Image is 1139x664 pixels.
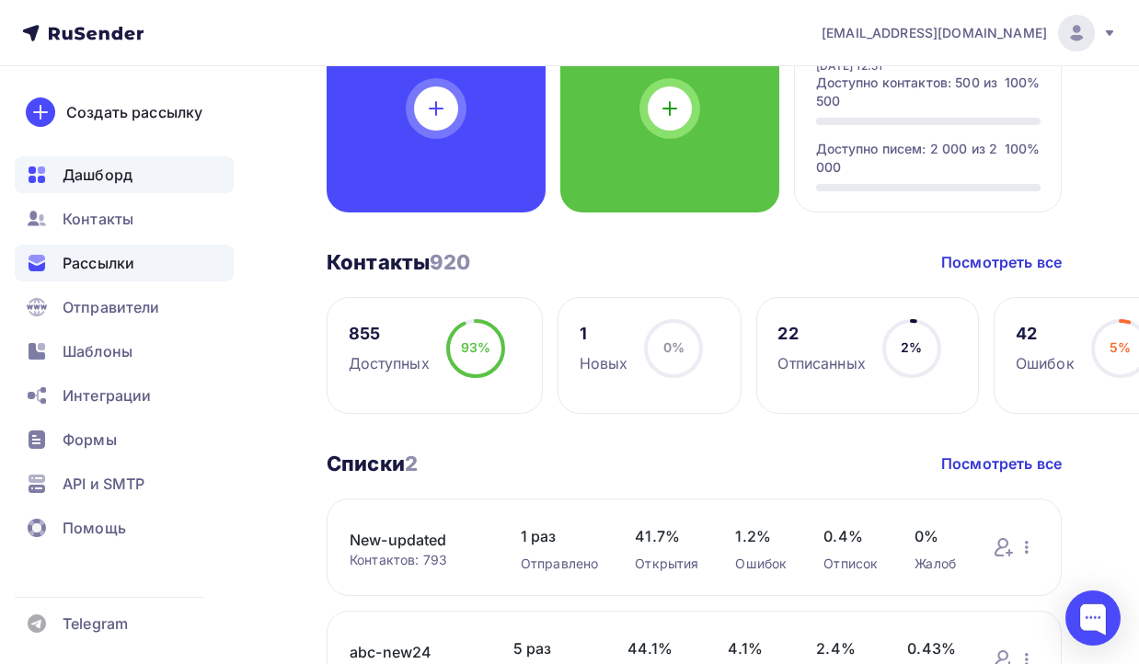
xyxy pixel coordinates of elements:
span: 0.43% [907,637,956,659]
div: Доступно контактов: 500 из 500 [816,74,1005,110]
a: Посмотреть все [941,452,1062,475]
div: Контактов: 793 [350,551,484,569]
div: 100% [1005,140,1041,177]
span: Telegram [63,612,128,635]
div: Открытия [635,555,698,573]
span: 5 раз [513,637,591,659]
a: abc-new24 [350,641,477,663]
span: [EMAIL_ADDRESS][DOMAIN_NAME] [822,24,1047,42]
div: Ошибок [1016,352,1075,374]
span: Контакты [63,208,133,230]
span: Отправители [63,296,160,318]
h3: Контакты [327,249,471,275]
a: Формы [15,421,234,458]
h3: Списки [327,451,418,476]
span: 2 [405,452,418,475]
div: Отписок [823,555,878,573]
a: Посмотреть все [941,251,1062,273]
a: Контакты [15,200,234,237]
a: New-updated [350,529,484,551]
div: Доступных [349,352,430,374]
div: 42 [1016,323,1075,345]
span: Рассылки [63,252,134,274]
span: 44.1% [627,637,691,659]
div: Отписанных [777,352,865,374]
span: 5% [1110,339,1131,355]
span: Дашборд [63,164,132,186]
span: 2.4% [816,637,870,659]
div: 855 [349,323,430,345]
span: 920 [430,250,470,274]
a: Шаблоны [15,333,234,370]
a: Дашборд [15,156,234,193]
span: 0% [663,339,685,355]
span: API и SMTP [63,473,144,495]
span: 4.1% [728,637,779,659]
span: Шаблоны [63,340,132,362]
div: Создать рассылку [66,101,202,123]
span: 1.2% [735,525,787,547]
span: 2% [901,339,922,355]
span: Помощь [63,517,126,539]
span: Формы [63,429,117,451]
span: 1 раз [521,525,598,547]
div: Доступно писем: 2 000 из 2 000 [816,140,1005,177]
span: Интеграции [63,384,151,406]
div: Отправлено [521,555,598,573]
a: Рассылки [15,245,234,281]
div: 1 [580,323,628,345]
div: Жалоб [915,555,956,573]
div: Ошибок [735,555,787,573]
span: 0% [915,525,956,547]
span: 93% [461,339,490,355]
a: [EMAIL_ADDRESS][DOMAIN_NAME] [822,15,1117,52]
div: Новых [580,352,628,374]
div: 22 [777,323,865,345]
span: 0.4% [823,525,878,547]
a: Отправители [15,289,234,326]
span: 41.7% [635,525,698,547]
div: 100% [1005,74,1041,110]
